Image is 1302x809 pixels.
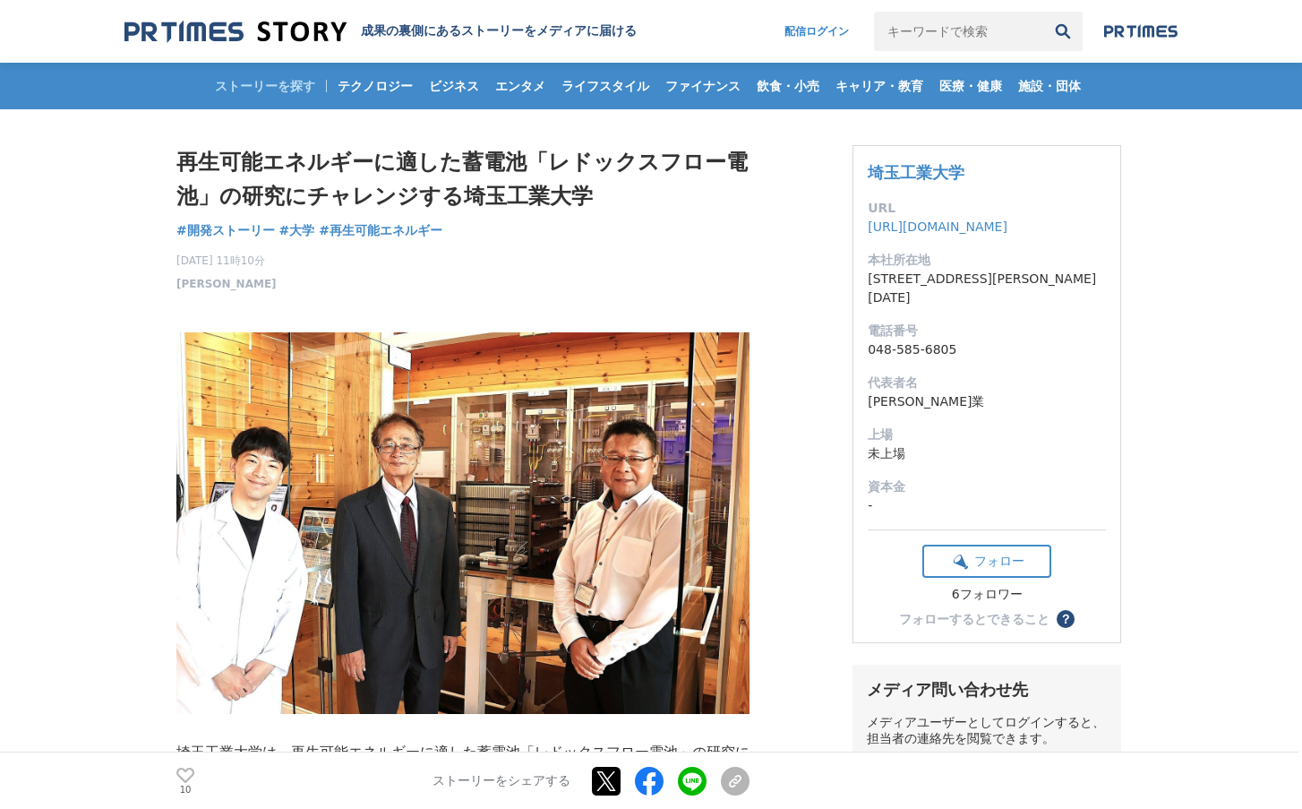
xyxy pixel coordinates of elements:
span: ビジネス [422,78,486,94]
a: #大学 [279,221,315,240]
img: thumbnail_eb55e250-739d-11f0-81c7-fd1cffee32e1.JPG [176,332,750,715]
span: #大学 [279,222,315,238]
button: フォロー [922,545,1051,578]
dt: 上場 [868,426,1106,444]
input: キーワードで検索 [874,12,1043,51]
a: エンタメ [488,63,552,109]
span: 飲食・小売 [750,78,827,94]
dt: 電話番号 [868,322,1106,340]
dt: URL [868,199,1106,218]
a: [URL][DOMAIN_NAME] [868,219,1007,234]
a: ビジネス [422,63,486,109]
span: #開発ストーリー [176,222,275,238]
p: 10 [176,785,194,794]
img: prtimes [1104,24,1178,39]
h1: 再生可能エネルギーに適した蓄電池「レドックスフロー電池」の研究にチャレンジする埼玉工業大学 [176,145,750,214]
dt: 本社所在地 [868,251,1106,270]
a: 成果の裏側にあるストーリーをメディアに届ける 成果の裏側にあるストーリーをメディアに届ける [124,20,637,44]
dd: 048-585-6805 [868,340,1106,359]
span: [DATE] 11時10分 [176,253,277,269]
span: エンタメ [488,78,552,94]
a: ファイナンス [658,63,748,109]
dd: [PERSON_NAME]業 [868,392,1106,411]
dt: 資本金 [868,478,1106,496]
h2: 成果の裏側にあるストーリーをメディアに届ける [361,23,637,39]
p: ストーリーをシェアする [433,773,570,789]
dt: 代表者名 [868,374,1106,392]
span: キャリア・教育 [828,78,930,94]
a: 施設・団体 [1011,63,1088,109]
a: 配信ログイン [767,12,867,51]
img: 成果の裏側にあるストーリーをメディアに届ける [124,20,347,44]
a: 医療・健康 [932,63,1009,109]
span: 医療・健康 [932,78,1009,94]
dd: - [868,496,1106,515]
button: ？ [1057,610,1075,628]
div: フォローするとできること [899,613,1049,625]
button: 検索 [1043,12,1083,51]
a: キャリア・教育 [828,63,930,109]
a: テクノロジー [330,63,420,109]
span: テクノロジー [330,78,420,94]
div: 6フォロワー [922,587,1051,603]
span: ライフスタイル [554,78,656,94]
a: 飲食・小売 [750,63,827,109]
a: 埼玉工業大学 [868,163,964,182]
a: [PERSON_NAME] [176,276,277,292]
div: メディア問い合わせ先 [867,679,1107,701]
a: ライフスタイル [554,63,656,109]
a: #開発ストーリー [176,221,275,240]
dd: 未上場 [868,444,1106,463]
span: #再生可能エネルギー [319,222,442,238]
span: ？ [1059,613,1072,625]
span: ファイナンス [658,78,748,94]
a: #再生可能エネルギー [319,221,442,240]
span: 施設・団体 [1011,78,1088,94]
div: メディアユーザーとしてログインすると、担当者の連絡先を閲覧できます。 [867,715,1107,747]
dd: [STREET_ADDRESS][PERSON_NAME][DATE] [868,270,1106,307]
